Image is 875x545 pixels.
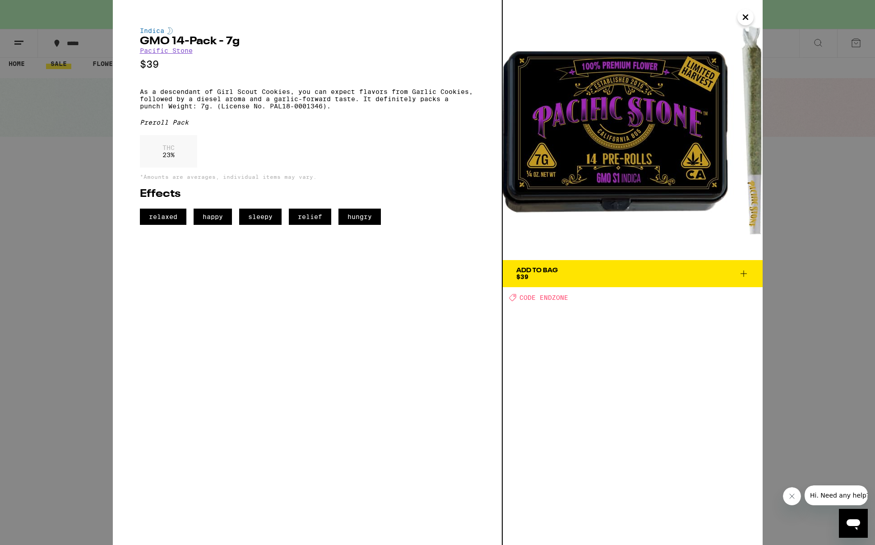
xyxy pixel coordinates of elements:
div: Indica [140,27,475,34]
a: Pacific Stone [140,47,193,54]
span: sleepy [239,209,282,225]
h2: Effects [140,189,475,200]
p: *Amounts are averages, individual items may vary. [140,174,475,180]
span: relief [289,209,331,225]
button: Add To Bag$39 [503,260,763,287]
span: relaxed [140,209,186,225]
span: happy [194,209,232,225]
span: CODE ENDZONE [519,294,568,301]
p: THC [162,144,175,151]
iframe: Close message [783,487,801,505]
h2: GMO 14-Pack - 7g [140,36,475,47]
span: Hi. Need any help? [5,6,65,14]
div: Preroll Pack [140,119,475,126]
div: 23 % [140,135,197,168]
img: indicaColor.svg [167,27,173,34]
iframe: Button to launch messaging window [839,509,868,538]
button: Close [737,9,754,25]
iframe: Message from company [805,485,868,505]
span: hungry [338,209,381,225]
span: $39 [516,273,528,280]
div: Add To Bag [516,267,558,274]
p: $39 [140,59,475,70]
p: As a descendant of Girl Scout Cookies, you can expect flavors from Garlic Cookies, followed by a ... [140,88,475,110]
